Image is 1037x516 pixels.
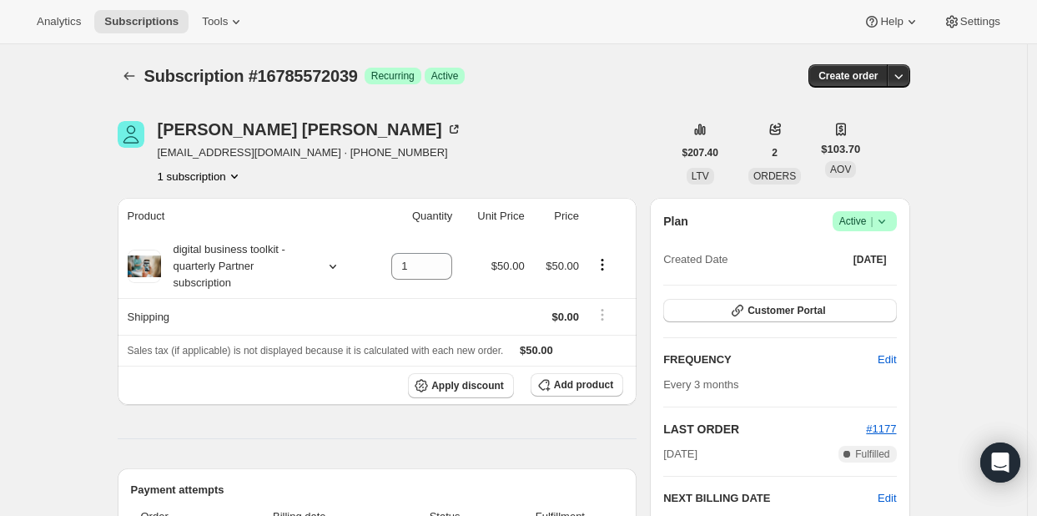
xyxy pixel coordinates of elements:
[663,213,688,230] h2: Plan
[878,490,896,507] button: Edit
[772,146,778,159] span: 2
[546,260,579,272] span: $50.00
[878,352,896,368] span: Edit
[161,241,311,291] div: digital business toolkit - quarterly Partner subscription
[158,168,243,185] button: Product actions
[748,304,825,317] span: Customer Portal
[457,198,529,235] th: Unit Price
[663,251,727,268] span: Created Date
[118,198,369,235] th: Product
[663,378,738,391] span: Every 3 months
[104,15,179,28] span: Subscriptions
[554,378,613,392] span: Add product
[808,64,888,88] button: Create order
[866,422,896,435] a: #1177
[491,260,525,272] span: $50.00
[371,69,415,83] span: Recurring
[960,15,1000,28] span: Settings
[682,146,718,159] span: $207.40
[663,299,896,322] button: Customer Portal
[692,170,709,182] span: LTV
[27,10,91,33] button: Analytics
[830,164,851,175] span: AOV
[980,443,1020,483] div: Open Intercom Messenger
[118,298,369,335] th: Shipping
[431,69,459,83] span: Active
[431,379,504,392] span: Apply discount
[94,10,189,33] button: Subscriptions
[158,121,462,138] div: [PERSON_NAME] [PERSON_NAME]
[663,446,697,463] span: [DATE]
[589,306,616,324] button: Shipping actions
[818,69,878,83] span: Create order
[843,248,897,271] button: [DATE]
[589,255,616,274] button: Product actions
[131,482,624,498] h2: Payment attempts
[663,490,878,507] h2: NEXT BILLING DATE
[853,10,929,33] button: Help
[839,213,890,230] span: Active
[855,448,889,461] span: Fulfilled
[880,15,903,28] span: Help
[128,345,504,357] span: Sales tax (if applicable) is not displayed because it is calculated with each new order.
[202,15,228,28] span: Tools
[530,198,584,235] th: Price
[853,253,887,266] span: [DATE]
[37,15,81,28] span: Analytics
[192,10,254,33] button: Tools
[118,121,144,148] span: Marianne Wilcox
[368,198,457,235] th: Quantity
[144,67,358,85] span: Subscription #16785572039
[118,64,141,88] button: Subscriptions
[934,10,1010,33] button: Settings
[520,344,553,357] span: $50.00
[672,141,728,164] button: $207.40
[408,373,514,398] button: Apply discount
[821,141,860,158] span: $103.70
[870,215,873,228] span: |
[762,141,788,164] button: 2
[551,311,579,323] span: $0.00
[531,373,623,397] button: Add product
[663,352,878,368] h2: FREQUENCY
[158,144,462,161] span: [EMAIL_ADDRESS][DOMAIN_NAME] · [PHONE_NUMBER]
[868,347,906,373] button: Edit
[753,170,796,182] span: ORDERS
[866,421,896,438] button: #1177
[663,421,866,438] h2: LAST ORDER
